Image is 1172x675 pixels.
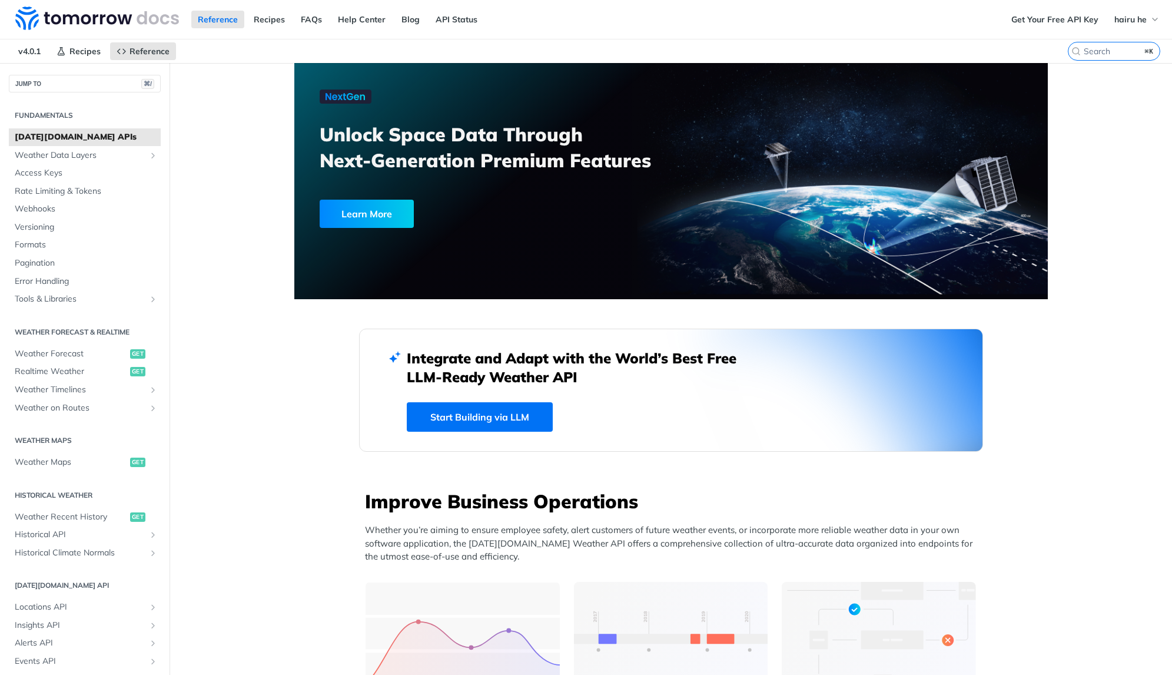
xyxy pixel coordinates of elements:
[15,547,145,559] span: Historical Climate Normals
[365,524,983,564] p: Whether you’re aiming to ensure employee safety, alert customers of future weather events, or inc...
[191,11,244,28] a: Reference
[15,186,158,197] span: Rate Limiting & Tokens
[1114,14,1147,25] span: hairu he
[1108,11,1166,28] button: hairu he
[9,634,161,652] a: Alerts APIShow subpages for Alerts API
[141,79,154,89] span: ⌘/
[9,345,161,363] a: Weather Forecastget
[15,529,145,541] span: Historical API
[9,598,161,616] a: Locations APIShow subpages for Locations API
[130,458,145,467] span: get
[15,656,145,667] span: Events API
[9,219,161,236] a: Versioning
[9,435,161,446] h2: Weather Maps
[148,621,158,630] button: Show subpages for Insights API
[9,508,161,526] a: Weather Recent Historyget
[148,295,158,304] button: Show subpages for Tools & Libraries
[130,46,170,57] span: Reference
[9,381,161,399] a: Weather TimelinesShow subpages for Weather Timelines
[12,42,47,60] span: v4.0.1
[15,150,145,161] span: Weather Data Layers
[320,121,684,173] h3: Unlock Space Data Through Next-Generation Premium Features
[15,402,145,414] span: Weather on Routes
[9,327,161,337] h2: Weather Forecast & realtime
[365,488,983,514] h3: Improve Business Operations
[9,75,161,92] button: JUMP TO⌘/
[294,11,328,28] a: FAQs
[15,456,127,468] span: Weather Maps
[148,548,158,558] button: Show subpages for Historical Climate Normals
[15,239,158,251] span: Formats
[15,221,158,233] span: Versioning
[320,90,371,104] img: NextGen
[15,620,145,631] span: Insights API
[15,601,145,613] span: Locations API
[1005,11,1105,28] a: Get Your Free API Key
[130,512,145,522] span: get
[15,348,127,360] span: Weather Forecast
[15,511,127,523] span: Weather Recent History
[148,638,158,648] button: Show subpages for Alerts API
[15,203,158,215] span: Webhooks
[9,254,161,272] a: Pagination
[320,200,414,228] div: Learn More
[148,603,158,612] button: Show subpages for Locations API
[9,147,161,164] a: Weather Data LayersShow subpages for Weather Data Layers
[331,11,392,28] a: Help Center
[148,657,158,666] button: Show subpages for Events API
[148,403,158,413] button: Show subpages for Weather on Routes
[15,366,127,378] span: Realtime Weather
[9,399,161,417] a: Weather on RoutesShow subpages for Weather on Routes
[69,46,101,57] span: Recipes
[15,6,179,30] img: Tomorrow.io Weather API Docs
[130,349,145,359] span: get
[9,526,161,544] a: Historical APIShow subpages for Historical API
[9,617,161,634] a: Insights APIShow subpages for Insights API
[9,164,161,182] a: Access Keys
[9,110,161,121] h2: Fundamentals
[247,11,291,28] a: Recipes
[15,167,158,179] span: Access Keys
[407,402,553,432] a: Start Building via LLM
[407,349,754,386] h2: Integrate and Adapt with the World’s Best Free LLM-Ready Weather API
[9,454,161,471] a: Weather Mapsget
[148,385,158,395] button: Show subpages for Weather Timelines
[15,276,158,287] span: Error Handling
[395,11,426,28] a: Blog
[9,128,161,146] a: [DATE][DOMAIN_NAME] APIs
[50,42,107,60] a: Recipes
[1071,47,1081,56] svg: Search
[9,490,161,501] h2: Historical Weather
[9,580,161,591] h2: [DATE][DOMAIN_NAME] API
[9,363,161,380] a: Realtime Weatherget
[9,653,161,670] a: Events APIShow subpages for Events API
[15,257,158,269] span: Pagination
[148,530,158,540] button: Show subpages for Historical API
[1142,45,1157,57] kbd: ⌘K
[15,384,145,396] span: Weather Timelines
[320,200,611,228] a: Learn More
[9,273,161,290] a: Error Handling
[9,290,161,308] a: Tools & LibrariesShow subpages for Tools & Libraries
[9,183,161,200] a: Rate Limiting & Tokens
[9,544,161,562] a: Historical Climate NormalsShow subpages for Historical Climate Normals
[429,11,484,28] a: API Status
[15,131,158,143] span: [DATE][DOMAIN_NAME] APIs
[130,367,145,376] span: get
[15,293,145,305] span: Tools & Libraries
[15,637,145,649] span: Alerts API
[148,151,158,160] button: Show subpages for Weather Data Layers
[110,42,176,60] a: Reference
[9,236,161,254] a: Formats
[9,200,161,218] a: Webhooks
